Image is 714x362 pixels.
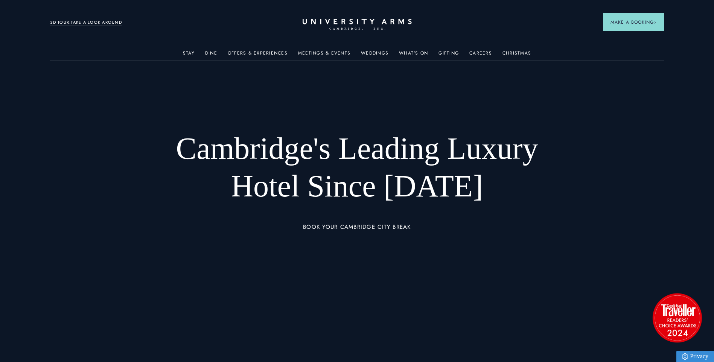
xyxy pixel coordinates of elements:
[228,50,288,60] a: Offers & Experiences
[682,353,688,360] img: Privacy
[156,130,558,205] h1: Cambridge's Leading Luxury Hotel Since [DATE]
[303,19,412,30] a: Home
[502,50,531,60] a: Christmas
[50,19,122,26] a: 3D TOUR:TAKE A LOOK AROUND
[298,50,350,60] a: Meetings & Events
[610,19,656,26] span: Make a Booking
[303,224,411,233] a: BOOK YOUR CAMBRIDGE CITY BREAK
[676,351,714,362] a: Privacy
[205,50,217,60] a: Dine
[438,50,459,60] a: Gifting
[649,289,705,346] img: image-2524eff8f0c5d55edbf694693304c4387916dea5-1501x1501-png
[361,50,388,60] a: Weddings
[183,50,195,60] a: Stay
[603,13,664,31] button: Make a BookingArrow icon
[469,50,492,60] a: Careers
[399,50,428,60] a: What's On
[654,21,656,24] img: Arrow icon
